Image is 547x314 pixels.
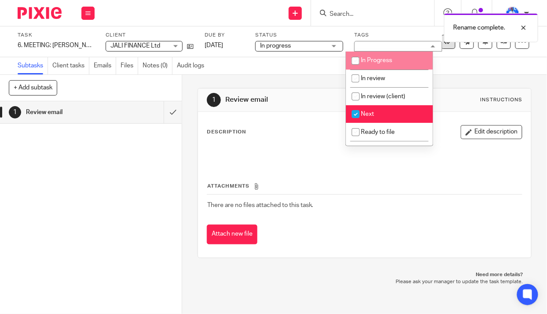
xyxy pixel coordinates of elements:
p: Rename complete. [453,23,505,32]
img: WhatsApp%20Image%202022-01-17%20at%2010.26.43%20PM.jpeg [506,6,520,20]
span: There are no files attached to this task. [207,202,313,208]
p: Need more details? [206,271,523,278]
a: Emails [94,57,116,74]
label: Task [18,32,95,39]
a: Subtasks [18,57,48,74]
span: In progress [260,43,291,49]
span: [DATE] [205,42,223,48]
a: Audit logs [177,57,209,74]
span: In Progress [361,57,392,63]
span: JALI FINANCE Ltd [110,43,160,49]
span: Ready to file [361,129,395,135]
label: Client [106,32,194,39]
p: Please ask your manager to update the task template. [206,278,523,285]
button: + Add subtask [9,80,57,95]
button: Edit description [461,125,522,139]
label: Status [255,32,343,39]
a: Files [121,57,138,74]
a: Client tasks [52,57,89,74]
p: Description [207,129,246,136]
h1: Review email [226,95,384,104]
a: Notes (0) [143,57,173,74]
span: Next [361,111,374,117]
div: 6. MEETING: [PERSON_NAME] [18,41,95,50]
button: Attach new file [207,225,257,244]
label: Due by [205,32,244,39]
div: 1 [207,93,221,107]
h1: Review email [26,106,112,119]
span: In review (client) [361,93,405,100]
div: 1 [9,106,21,118]
img: Pixie [18,7,62,19]
div: 6. MEETING: James Cruz [18,41,95,50]
span: Attachments [207,184,250,188]
span: In review [361,75,385,81]
div: Instructions [480,96,522,103]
